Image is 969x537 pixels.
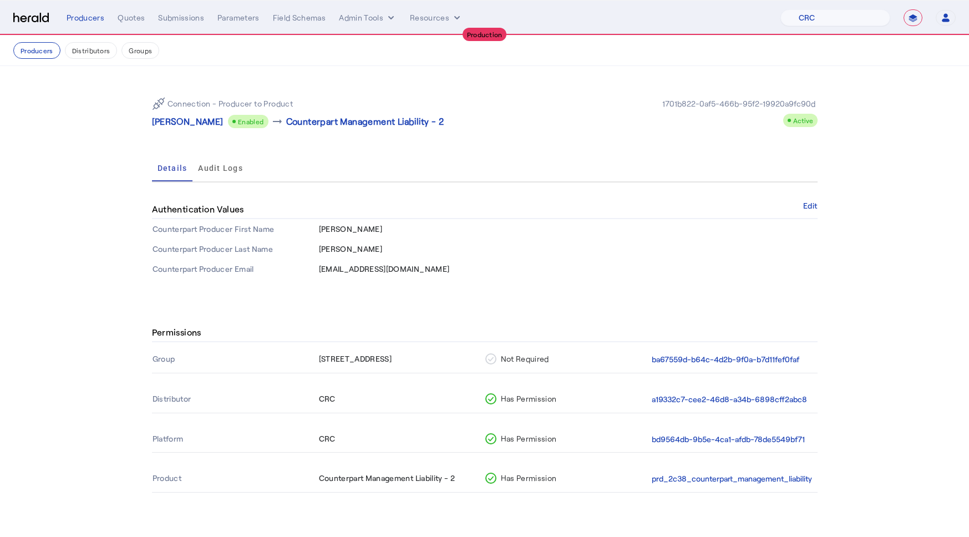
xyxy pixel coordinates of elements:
[803,202,817,209] button: Edit
[152,387,318,413] th: Distributor
[158,164,187,172] span: Details
[238,118,264,125] span: Enabled
[198,164,243,172] span: Audit Logs
[652,473,812,485] button: prd_2c38_counterpart_management_liability
[410,12,463,23] button: Resources dropdown menu
[152,115,224,128] p: [PERSON_NAME]
[318,427,485,453] th: CRC
[652,353,799,366] button: ba67559d-b64c-4d2b-9f0a-b7d11fef0faf
[318,387,485,413] th: CRC
[152,219,318,239] th: Counterpart Producer First Name
[793,116,813,124] span: Active
[152,202,248,216] h4: Authentication Values
[152,326,206,339] h4: Permissions
[217,12,260,23] div: Parameters
[65,42,118,59] button: Distributors
[152,427,318,453] th: Platform
[152,239,318,259] th: Counterpart Producer Last Name
[485,353,647,364] div: Not Required
[152,466,318,492] th: Product
[67,12,104,23] div: Producers
[319,224,383,234] span: [PERSON_NAME]
[13,42,60,59] button: Producers
[463,28,507,41] div: Production
[319,244,383,254] span: [PERSON_NAME]
[13,13,49,23] img: Herald Logo
[319,264,450,273] span: [EMAIL_ADDRESS][DOMAIN_NAME]
[318,466,485,492] th: Counterpart Management Liability - 2
[339,12,397,23] button: internal dropdown menu
[485,393,647,404] div: Has Permission
[652,433,805,446] button: bd9564db-9b5e-4ca1-afdb-78de5549bf71
[152,347,318,373] th: Group
[121,42,159,59] button: Groups
[168,98,293,109] p: Connection - Producer to Product
[485,433,647,444] div: Has Permission
[286,115,444,128] p: Counterpart Management Liability - 2
[152,259,318,279] th: Counterpart Producer Email
[318,347,485,373] th: [STREET_ADDRESS]
[118,12,145,23] div: Quotes
[660,98,818,109] div: 1701b822-0af5-466b-95f2-19920a9fc90d
[273,12,326,23] div: Field Schemas
[485,473,647,484] div: Has Permission
[158,12,204,23] div: Submissions
[652,393,807,406] button: a19332c7-cee2-46d8-a34b-6898cff2abc8
[271,115,284,128] mat-icon: arrow_right_alt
